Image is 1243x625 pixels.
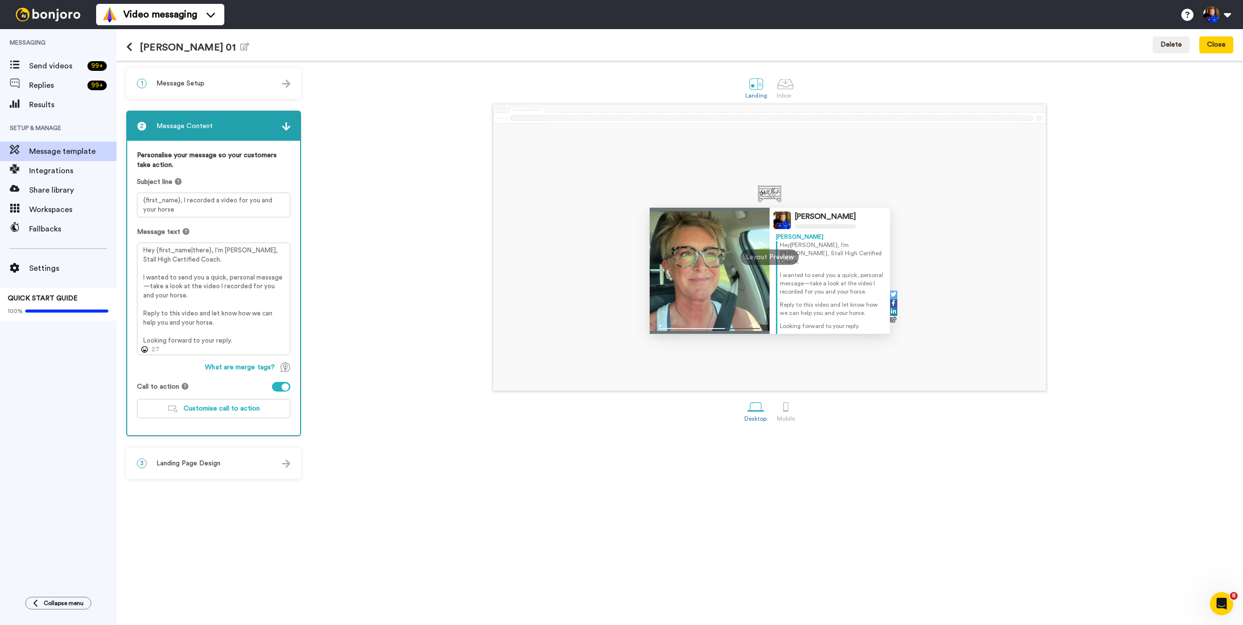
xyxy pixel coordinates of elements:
img: Profile Image [773,212,791,229]
p: Looking forward to your reply. [780,322,884,330]
span: Workspaces [29,204,117,215]
span: Message Content [156,121,213,131]
span: Message template [29,146,117,157]
span: Message Setup [156,79,204,88]
span: Landing Page Design [156,459,220,468]
div: Mobile [777,415,795,422]
span: 2 [137,121,147,131]
div: Landing [745,92,767,99]
div: 99 + [87,81,107,90]
img: bj-logo-header-white.svg [12,8,84,21]
h1: [PERSON_NAME] 01 [126,42,249,53]
div: Desktop [744,415,767,422]
span: 3 [137,459,147,468]
span: Replies [29,80,84,91]
p: I wanted to send you a quick, personal message—take a look at the video I recorded for you and yo... [780,271,884,296]
span: Message text [137,227,180,237]
span: Fallbacks [29,223,117,235]
span: Call to action [137,382,179,392]
a: Inbox [772,70,799,104]
button: Collapse menu [25,597,91,609]
span: Video messaging [123,8,197,21]
label: Personalise your message so your customers take action. [137,150,290,170]
span: 100% [8,307,23,315]
textarea: {first_name}, I recorded a video for you and your horse [137,193,290,217]
button: Customise call to action [137,399,290,418]
div: 99 + [87,61,107,71]
div: Layout Preview [740,249,799,265]
a: Landing [740,70,772,104]
img: TagTips.svg [281,362,290,372]
div: [PERSON_NAME] [795,212,856,221]
span: Results [29,99,117,111]
img: arrow.svg [282,460,290,468]
div: [PERSON_NAME] [776,233,884,241]
span: Settings [29,263,117,274]
div: 1Message Setup [126,68,301,99]
img: vm-color.svg [102,7,118,22]
span: QUICK START GUIDE [8,295,78,302]
a: Desktop [739,394,772,427]
span: Integrations [29,165,117,177]
button: Delete [1153,36,1190,54]
span: Share library [29,184,117,196]
span: Subject line [137,177,172,187]
p: Hey [PERSON_NAME] , I'm [PERSON_NAME], Stall High Certified Coach. [780,241,884,266]
button: Close [1199,36,1233,54]
img: player-controls-full.svg [650,320,770,334]
span: Send videos [29,60,84,72]
div: 3Landing Page Design [126,448,301,479]
img: arrow.svg [282,122,290,131]
span: 8 [1230,592,1238,600]
img: customiseCTA.svg [168,406,178,412]
img: 95e1a2ca-0990-4914-be20-74dba592ff73 [758,185,781,203]
span: What are merge tags? [205,362,275,372]
span: 1 [137,79,147,88]
span: Customise call to action [184,405,260,412]
a: Mobile [772,394,800,427]
textarea: Hey {first_name|there}, I'm [PERSON_NAME], Stall High Certified Coach. I wanted to send you a qui... [137,243,290,355]
img: arrow.svg [282,80,290,88]
span: Collapse menu [44,599,84,607]
p: Reply to this video and let know how we can help you and your horse. [780,301,884,317]
iframe: Intercom live chat [1210,592,1233,615]
div: Inbox [777,92,794,99]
